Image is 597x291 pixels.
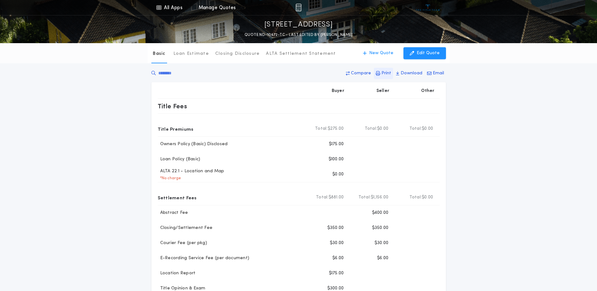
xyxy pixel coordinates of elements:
p: Download [401,70,422,77]
span: $0.00 [422,126,433,132]
p: Loan Estimate [173,51,209,57]
p: $350.00 [372,225,389,231]
p: Basic [153,51,165,57]
p: $30.00 [330,240,344,246]
p: Edit Quote [417,50,440,56]
p: $6.00 [332,255,344,261]
p: $175.00 [329,270,344,277]
p: Settlement Fees [158,192,197,203]
p: $100.00 [329,156,344,163]
span: $881.00 [329,194,344,201]
p: Compare [351,70,371,77]
p: E-Recording Service Fee (per document) [158,255,250,261]
button: New Quote [357,47,400,59]
p: QUOTE ND-10672-TC - LAST EDITED BY [PERSON_NAME] [245,32,352,38]
b: Total: [315,126,328,132]
span: $1,156.00 [371,194,388,201]
p: Abstract Fee [158,210,188,216]
button: Download [394,68,424,79]
p: $0.00 [332,171,344,178]
span: $275.00 [328,126,344,132]
b: Total: [409,126,422,132]
button: Email [425,68,446,79]
p: $30.00 [375,240,389,246]
p: New Quote [369,50,393,56]
p: $6.00 [377,255,388,261]
p: [STREET_ADDRESS] [264,20,333,30]
b: Total: [316,194,329,201]
b: Total: [358,194,371,201]
img: img [296,4,301,11]
p: Seller [376,88,390,94]
p: Title Fees [158,101,187,111]
b: Total: [365,126,377,132]
p: Buyer [332,88,344,94]
p: ALTA Settlement Statement [266,51,336,57]
button: Print [374,68,393,79]
button: Compare [344,68,373,79]
p: Print [381,70,391,77]
span: $0.00 [422,194,433,201]
b: Total: [409,194,422,201]
p: Courier Fee (per pkg) [158,240,207,246]
p: Other [421,88,434,94]
p: * No charge [158,176,181,181]
button: Edit Quote [403,47,446,59]
p: $400.00 [372,210,389,216]
p: $350.00 [327,225,344,231]
p: Email [433,70,444,77]
p: Loan Policy (Basic) [158,156,200,163]
p: Location Report [158,270,196,277]
p: Closing Disclosure [215,51,260,57]
p: Closing/Settlement Fee [158,225,213,231]
p: $175.00 [329,141,344,147]
p: Owners Policy (Basic) Disclosed [158,141,228,147]
p: ALTA 22.1 - Location and Map [158,168,224,174]
img: vs-icon [416,4,440,11]
p: Title Premiums [158,124,194,134]
span: $0.00 [377,126,388,132]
